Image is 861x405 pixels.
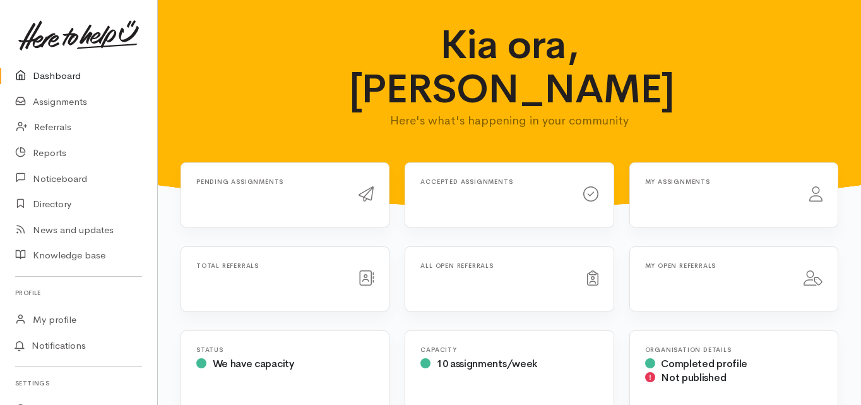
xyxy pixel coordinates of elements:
h6: Accepted assignments [420,178,567,185]
h1: Kia ora, [PERSON_NAME] [349,23,670,112]
h6: Profile [15,284,142,301]
h6: My open referrals [645,262,788,269]
h6: Total referrals [196,262,343,269]
h6: All open referrals [420,262,571,269]
span: 10 assignments/week [437,357,537,370]
span: We have capacity [213,357,294,370]
h6: My assignments [645,178,794,185]
span: Completed profile [661,357,747,370]
h6: Organisation Details [645,346,822,353]
p: Here's what's happening in your community [349,112,670,130]
h6: Status [196,346,374,353]
h6: Settings [15,375,142,392]
h6: Capacity [420,346,598,353]
h6: Pending assignments [196,178,343,185]
span: Not published [661,371,726,384]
